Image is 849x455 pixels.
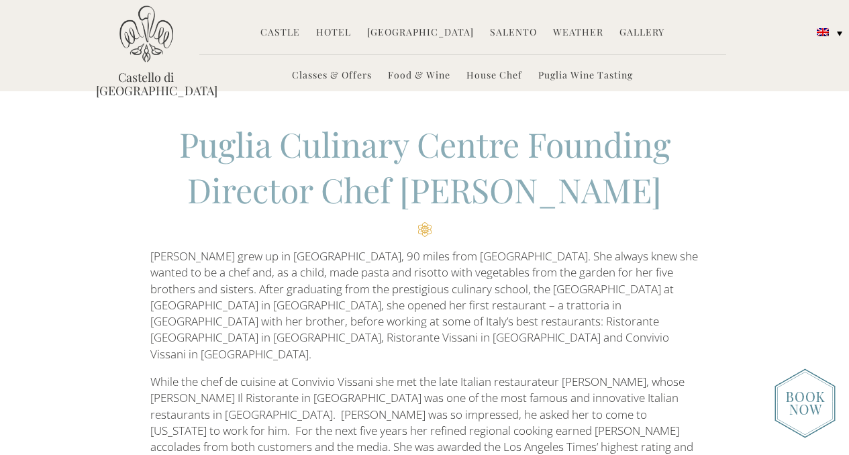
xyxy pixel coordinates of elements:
a: Puglia Wine Tasting [538,68,633,84]
a: Castle [260,26,300,41]
a: [GEOGRAPHIC_DATA] [367,26,474,41]
img: new-booknow.png [775,368,836,438]
a: Salento [490,26,537,41]
a: Gallery [619,26,664,41]
a: Hotel [316,26,351,41]
a: Weather [553,26,603,41]
img: Castello di Ugento [119,5,173,62]
p: [PERSON_NAME] grew up in [GEOGRAPHIC_DATA], 90 miles from [GEOGRAPHIC_DATA]. She always knew she ... [150,248,699,362]
a: Classes & Offers [292,68,372,84]
a: Castello di [GEOGRAPHIC_DATA] [96,70,197,97]
img: English [817,28,829,36]
h2: Puglia Culinary Centre Founding Director Chef [PERSON_NAME] [150,121,699,237]
a: House Chef [466,68,522,84]
a: Food & Wine [388,68,450,84]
